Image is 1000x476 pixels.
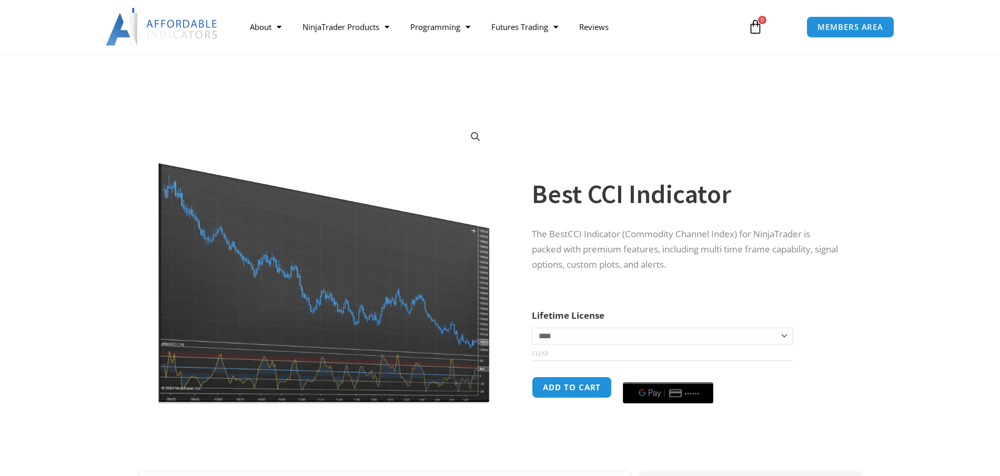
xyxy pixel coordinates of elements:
span: The Best [532,228,568,240]
span: CCI Indicator ( [568,228,625,240]
span: Commodity Channel Index) [625,228,737,240]
a: 0 [732,12,779,42]
text: •••••• [685,390,701,397]
a: View full-screen image gallery [466,127,485,146]
iframe: Secure payment input frame [621,375,715,376]
a: Reviews [569,15,619,39]
nav: Menu [239,15,736,39]
img: Best CCI [155,119,493,404]
label: Lifetime License [532,309,604,321]
a: NinjaTrader Products [292,15,400,39]
a: MEMBERS AREA [806,16,894,38]
a: Futures Trading [481,15,569,39]
img: LogoAI | Affordable Indicators – NinjaTrader [106,8,219,46]
a: Programming [400,15,481,39]
h1: Best CCI Indicator [532,176,839,212]
span: 0 [758,16,766,24]
span: for NinjaTrader is packed with premium features, including multi time frame capability, signal op... [532,228,838,270]
button: Buy with GPay [623,382,713,403]
a: Clear options [532,350,548,357]
span: MEMBERS AREA [817,23,883,31]
button: Add to cart [532,377,612,398]
a: About [239,15,292,39]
